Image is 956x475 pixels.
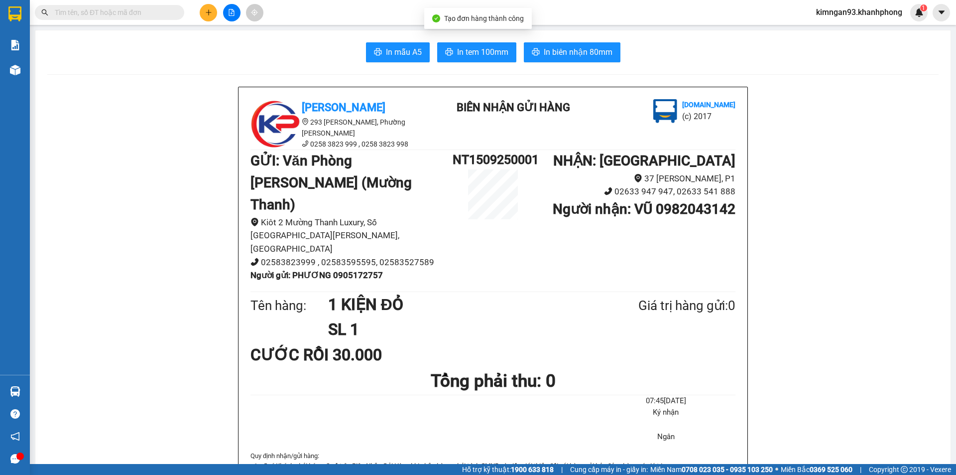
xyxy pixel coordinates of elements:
[41,9,48,16] span: search
[682,101,735,109] b: [DOMAIN_NAME]
[250,139,430,150] li: 0258 3823 999 , 0258 3823 998
[634,174,642,182] span: environment
[8,6,21,21] img: logo-vxr
[653,99,677,123] img: logo.jpg
[597,407,735,419] li: Ký nhận
[511,466,554,474] strong: 1900 633 818
[250,256,453,269] li: 02583823999 , 02583595595, 02583527589
[10,432,20,441] span: notification
[650,464,773,475] span: Miền Nam
[544,46,612,58] span: In biên nhận 80mm
[250,153,412,213] b: GỬI : Văn Phòng [PERSON_NAME] (Mường Thanh)
[386,46,422,58] span: In mẫu A5
[10,40,20,50] img: solution-icon
[457,46,508,58] span: In tem 100mm
[250,99,300,149] img: logo.jpg
[933,4,950,21] button: caret-down
[445,48,453,57] span: printer
[937,8,946,17] span: caret-down
[302,140,309,147] span: phone
[262,462,663,470] i: Quý Khách phải báo mã số trên Biên Nhận Gửi Hàng khi nhận hàng, phải trình CMND và giấy giới thiệ...
[328,317,590,342] h1: SL 1
[775,468,778,472] span: ⚪️
[251,9,258,16] span: aim
[808,6,910,18] span: kimngan93.khanhphong
[561,464,563,475] span: |
[302,118,309,125] span: environment
[250,117,430,139] li: 293 [PERSON_NAME], Phường [PERSON_NAME]
[302,101,385,114] b: [PERSON_NAME]
[228,9,235,16] span: file-add
[922,4,925,11] span: 1
[462,464,554,475] span: Hỗ trợ kỹ thuật:
[250,258,259,266] span: phone
[432,14,440,22] span: check-circle
[444,14,524,22] span: Tạo đơn hàng thành công
[250,270,383,280] b: Người gửi : PHƯƠNG 0905172757
[532,48,540,57] span: printer
[570,464,648,475] span: Cung cấp máy in - giấy in:
[597,431,735,443] li: Ngân
[250,342,410,367] div: CƯỚC RỒI 30.000
[246,4,263,21] button: aim
[590,296,735,316] div: Giá trị hàng gửi: 0
[604,187,612,195] span: phone
[250,296,328,316] div: Tên hàng:
[223,4,240,21] button: file-add
[901,466,908,473] span: copyright
[55,7,172,18] input: Tìm tên, số ĐT hoặc mã đơn
[920,4,927,11] sup: 1
[10,454,20,464] span: message
[374,48,382,57] span: printer
[250,216,453,256] li: Kiôt 2 Mường Thanh Luxury, Số [GEOGRAPHIC_DATA][PERSON_NAME], [GEOGRAPHIC_DATA]
[250,218,259,226] span: environment
[328,292,590,317] h1: 1 KIỆN ĐỎ
[453,150,533,169] h1: NT1509250001
[524,42,620,62] button: printerIn biên nhận 80mm
[200,4,217,21] button: plus
[553,153,735,169] b: NHẬN : [GEOGRAPHIC_DATA]
[250,367,735,395] h1: Tổng phải thu: 0
[860,464,861,475] span: |
[533,185,735,198] li: 02633 947 947, 02633 541 888
[457,101,570,114] b: BIÊN NHẬN GỬI HÀNG
[682,466,773,474] strong: 0708 023 035 - 0935 103 250
[597,395,735,407] li: 07:45[DATE]
[810,466,852,474] strong: 0369 525 060
[781,464,852,475] span: Miền Bắc
[533,172,735,185] li: 37 [PERSON_NAME], P1
[205,9,212,16] span: plus
[10,409,20,419] span: question-circle
[553,201,735,217] b: Người nhận : VŨ 0982043142
[682,110,735,123] li: (c) 2017
[10,386,20,397] img: warehouse-icon
[915,8,924,17] img: icon-new-feature
[366,42,430,62] button: printerIn mẫu A5
[437,42,516,62] button: printerIn tem 100mm
[10,65,20,75] img: warehouse-icon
